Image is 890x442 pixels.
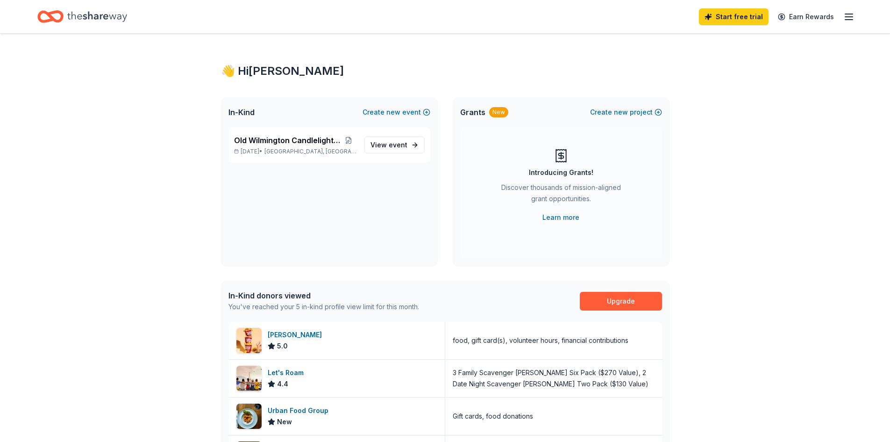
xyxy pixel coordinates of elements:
[453,367,655,390] div: 3 Family Scavenger [PERSON_NAME] Six Pack ($270 Value), 2 Date Night Scavenger [PERSON_NAME] Two ...
[590,107,662,118] button: Createnewproject
[498,182,625,208] div: Discover thousands of mission-aligned grant opportunities.
[389,141,407,149] span: event
[236,328,262,353] img: Image for Sheetz
[580,292,662,311] a: Upgrade
[268,405,332,416] div: Urban Food Group
[228,107,255,118] span: In-Kind
[277,416,292,428] span: New
[614,107,628,118] span: new
[370,139,407,151] span: View
[529,167,593,178] div: Introducing Grants!
[236,366,262,391] img: Image for Let's Roam
[772,8,840,25] a: Earn Rewards
[453,411,533,422] div: Gift cards, food donations
[489,107,508,117] div: New
[37,6,127,28] a: Home
[277,341,288,352] span: 5.0
[277,378,288,390] span: 4.4
[234,135,340,146] span: Old Wilmington Candlelight Tour
[460,107,485,118] span: Grants
[234,148,357,155] p: [DATE] •
[453,335,628,346] div: food, gift card(s), volunteer hours, financial contributions
[363,107,430,118] button: Createnewevent
[542,212,579,223] a: Learn more
[386,107,400,118] span: new
[221,64,669,79] div: 👋 Hi [PERSON_NAME]
[236,404,262,429] img: Image for Urban Food Group
[228,290,419,301] div: In-Kind donors viewed
[264,148,356,155] span: [GEOGRAPHIC_DATA], [GEOGRAPHIC_DATA]
[364,137,425,153] a: View event
[228,301,419,312] div: You've reached your 5 in-kind profile view limit for this month.
[268,367,307,378] div: Let's Roam
[699,8,769,25] a: Start free trial
[268,329,326,341] div: [PERSON_NAME]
